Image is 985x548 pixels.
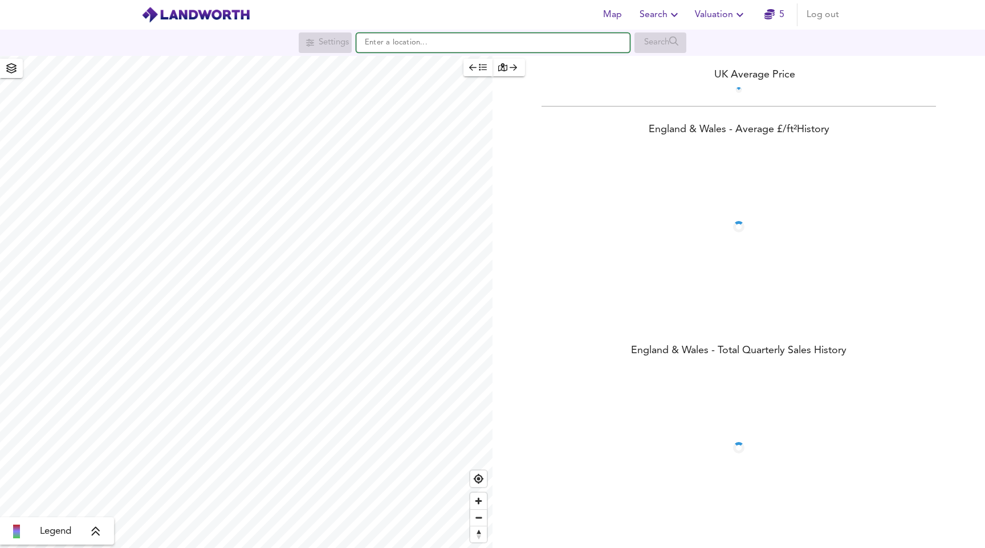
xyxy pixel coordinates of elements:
[695,7,747,23] span: Valuation
[802,3,844,26] button: Log out
[690,3,751,26] button: Valuation
[40,525,71,538] span: Legend
[492,67,985,83] div: UK Average Price
[640,7,681,23] span: Search
[764,7,784,23] a: 5
[599,7,626,23] span: Map
[141,6,250,23] img: logo
[492,343,985,359] div: England & Wales - Total Quarterly Sales History
[470,526,487,542] span: Reset bearing to north
[634,32,686,53] div: Search for a location first or explore the map
[470,493,487,509] button: Zoom in
[470,526,487,542] button: Reset bearing to north
[756,3,792,26] button: 5
[470,509,487,526] button: Zoom out
[492,122,985,138] div: England & Wales - Average £/ ft² History
[470,471,487,487] button: Find my location
[594,3,630,26] button: Map
[807,7,839,23] span: Log out
[635,3,686,26] button: Search
[356,33,630,52] input: Enter a location...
